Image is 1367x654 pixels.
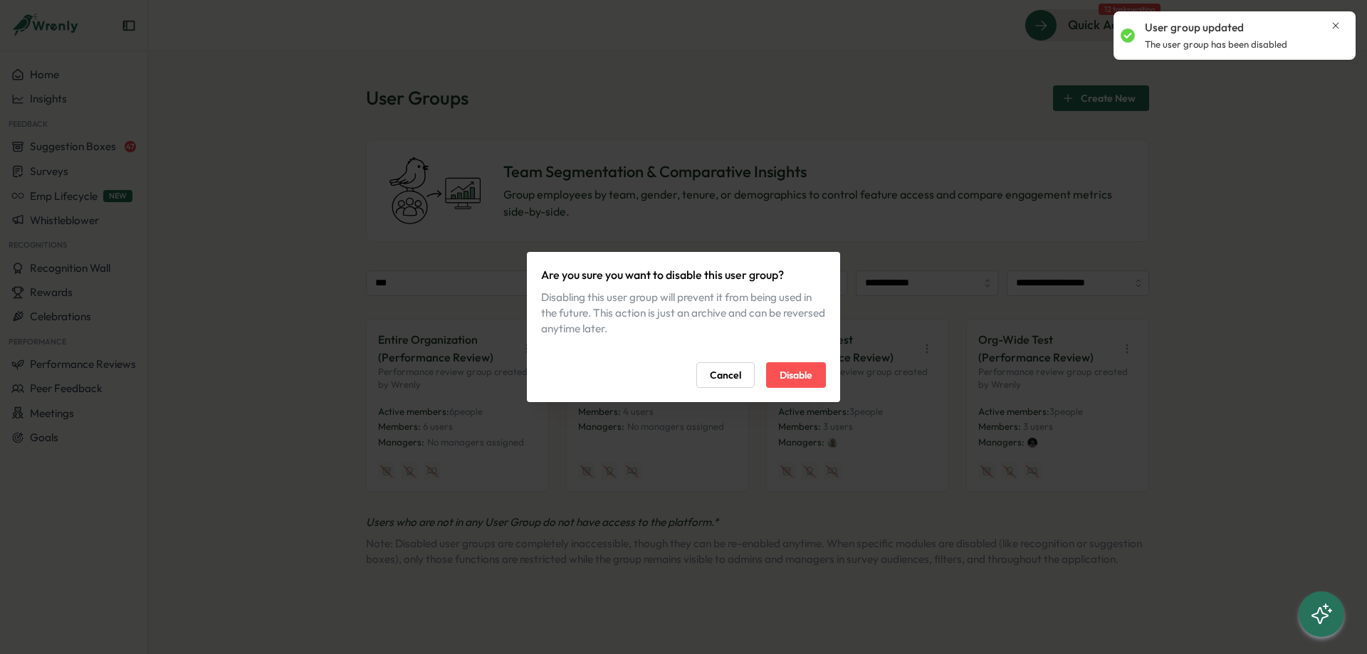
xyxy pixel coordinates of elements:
[541,266,826,284] p: Are you sure you want to disable this user group?
[1145,20,1244,36] p: User group updated
[766,362,826,388] button: Disable
[780,363,812,387] span: Disable
[1145,38,1287,51] p: The user group has been disabled
[710,363,741,387] span: Cancel
[696,362,755,388] button: Cancel
[1330,20,1341,31] button: Close notification
[541,290,826,337] div: Disabling this user group will prevent it from being used in the future. This action is just an a...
